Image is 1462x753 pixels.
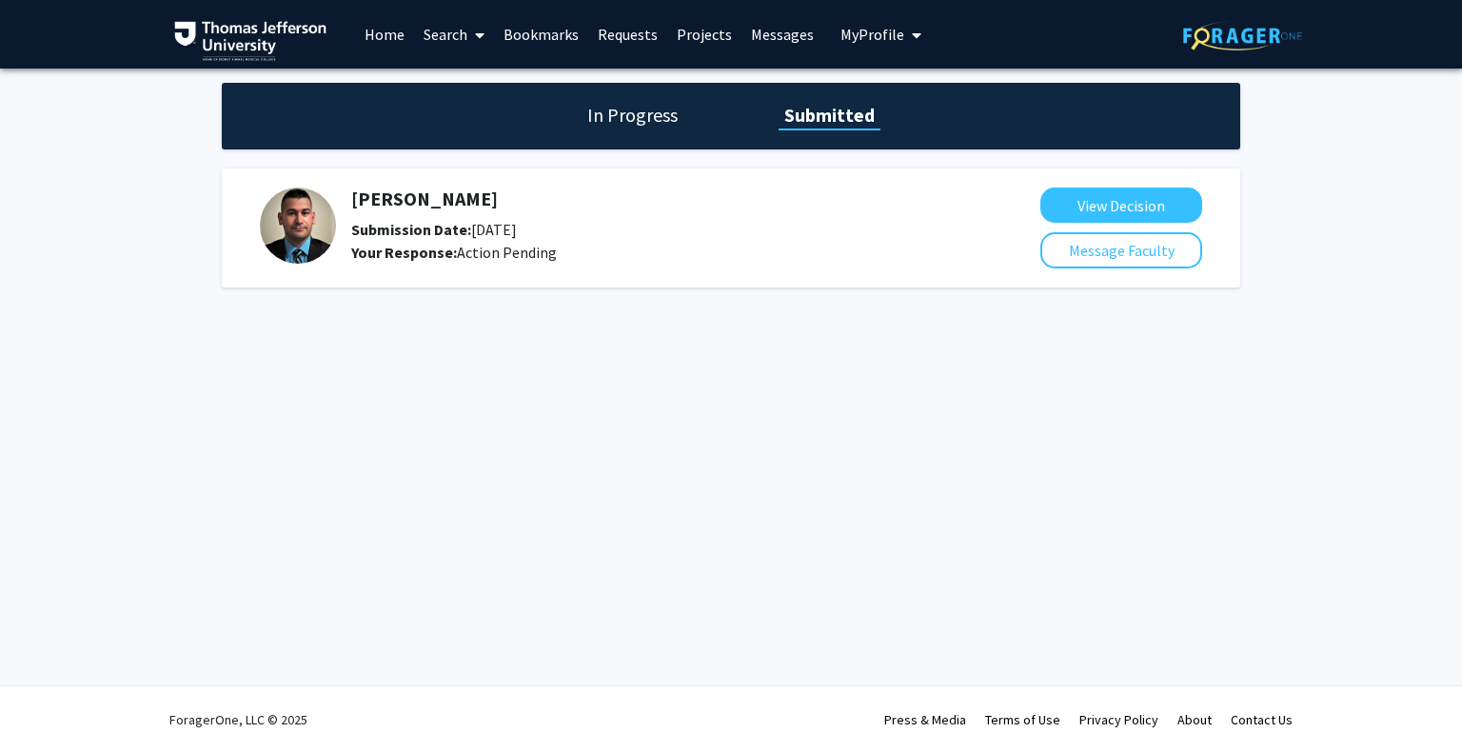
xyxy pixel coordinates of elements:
a: Requests [588,1,667,68]
a: Terms of Use [985,711,1060,728]
iframe: To enrich screen reader interactions, please activate Accessibility in Grammarly extension settings [14,667,81,739]
h1: In Progress [582,102,683,129]
img: Profile Picture [260,188,336,264]
a: Privacy Policy [1079,711,1158,728]
img: Thomas Jefferson University Logo [174,21,326,61]
a: Message Faculty [1040,241,1202,260]
span: My Profile [840,25,904,44]
h5: [PERSON_NAME] [351,188,939,210]
a: Press & Media [884,711,966,728]
a: About [1177,711,1212,728]
img: ForagerOne Logo [1183,21,1302,50]
b: Your Response: [351,243,457,262]
a: Bookmarks [494,1,588,68]
div: [DATE] [351,218,939,241]
div: ForagerOne, LLC © 2025 [169,686,307,753]
button: Message Faculty [1040,232,1202,268]
a: Home [355,1,414,68]
a: Messages [741,1,823,68]
div: Action Pending [351,241,939,264]
a: Search [414,1,494,68]
h1: Submitted [779,102,880,129]
a: Projects [667,1,741,68]
button: View Decision [1040,188,1202,223]
b: Submission Date: [351,220,471,239]
a: Contact Us [1231,711,1293,728]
